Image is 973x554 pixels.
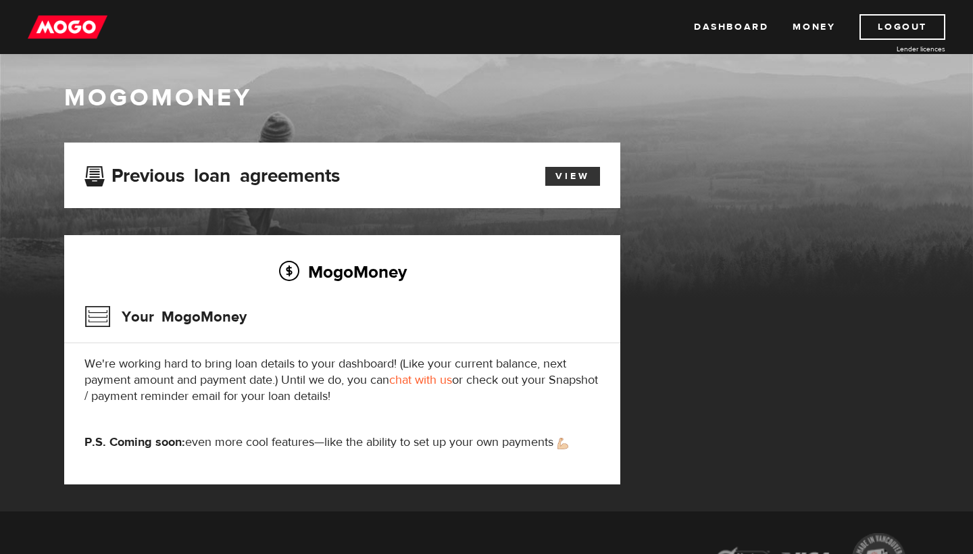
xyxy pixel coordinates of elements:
[859,14,945,40] a: Logout
[545,167,600,186] a: View
[64,84,909,112] h1: MogoMoney
[694,14,768,40] a: Dashboard
[703,240,973,554] iframe: LiveChat chat widget
[793,14,835,40] a: Money
[84,165,340,182] h3: Previous loan agreements
[84,257,600,286] h2: MogoMoney
[84,434,185,450] strong: P.S. Coming soon:
[557,438,568,449] img: strong arm emoji
[389,372,452,388] a: chat with us
[84,299,247,334] h3: Your MogoMoney
[84,434,600,451] p: even more cool features—like the ability to set up your own payments
[844,44,945,54] a: Lender licences
[84,356,600,405] p: We're working hard to bring loan details to your dashboard! (Like your current balance, next paym...
[28,14,107,40] img: mogo_logo-11ee424be714fa7cbb0f0f49df9e16ec.png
